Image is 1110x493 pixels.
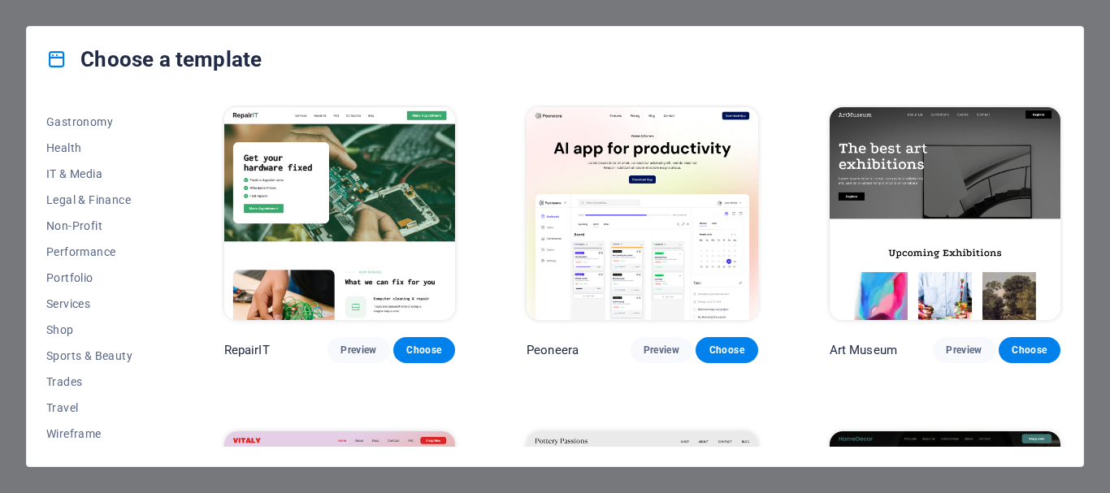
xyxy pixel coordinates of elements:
[340,344,376,357] span: Preview
[46,167,153,180] span: IT & Media
[46,219,153,232] span: Non-Profit
[327,337,389,363] button: Preview
[644,344,679,357] span: Preview
[46,115,153,128] span: Gastronomy
[46,193,153,206] span: Legal & Finance
[46,109,153,135] button: Gastronomy
[46,369,153,395] button: Trades
[46,239,153,265] button: Performance
[46,401,153,414] span: Travel
[393,337,455,363] button: Choose
[46,271,153,284] span: Portfolio
[999,337,1060,363] button: Choose
[46,161,153,187] button: IT & Media
[46,349,153,362] span: Sports & Beauty
[406,344,442,357] span: Choose
[224,107,455,320] img: RepairIT
[46,395,153,421] button: Travel
[46,265,153,291] button: Portfolio
[46,427,153,440] span: Wireframe
[46,187,153,213] button: Legal & Finance
[527,107,757,320] img: Peoneera
[46,323,153,336] span: Shop
[46,213,153,239] button: Non-Profit
[1012,344,1047,357] span: Choose
[830,107,1060,320] img: Art Museum
[631,337,692,363] button: Preview
[709,344,744,357] span: Choose
[46,245,153,258] span: Performance
[46,297,153,310] span: Services
[830,342,897,358] p: Art Museum
[46,291,153,317] button: Services
[946,344,982,357] span: Preview
[224,342,270,358] p: RepairIT
[46,375,153,388] span: Trades
[46,343,153,369] button: Sports & Beauty
[46,141,153,154] span: Health
[46,317,153,343] button: Shop
[46,135,153,161] button: Health
[46,46,262,72] h4: Choose a template
[696,337,757,363] button: Choose
[527,342,579,358] p: Peoneera
[46,421,153,447] button: Wireframe
[933,337,995,363] button: Preview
